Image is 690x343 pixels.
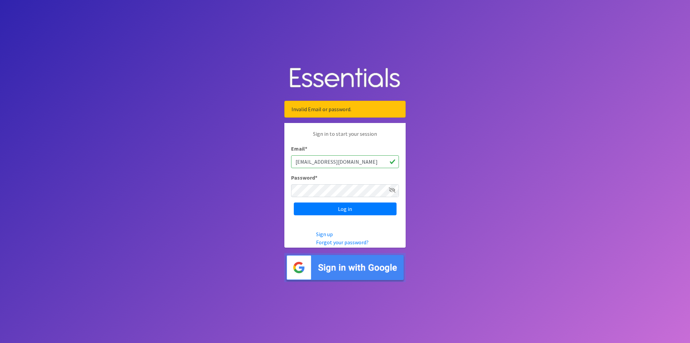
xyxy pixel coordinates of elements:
[291,145,307,153] label: Email
[316,231,333,238] a: Sign up
[294,202,397,215] input: Log in
[284,101,406,118] div: Invalid Email or password.
[284,253,406,282] img: Sign in with Google
[305,145,307,152] abbr: required
[291,174,317,182] label: Password
[291,130,399,145] p: Sign in to start your session
[315,174,317,181] abbr: required
[284,61,406,96] img: Human Essentials
[316,239,369,246] a: Forgot your password?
